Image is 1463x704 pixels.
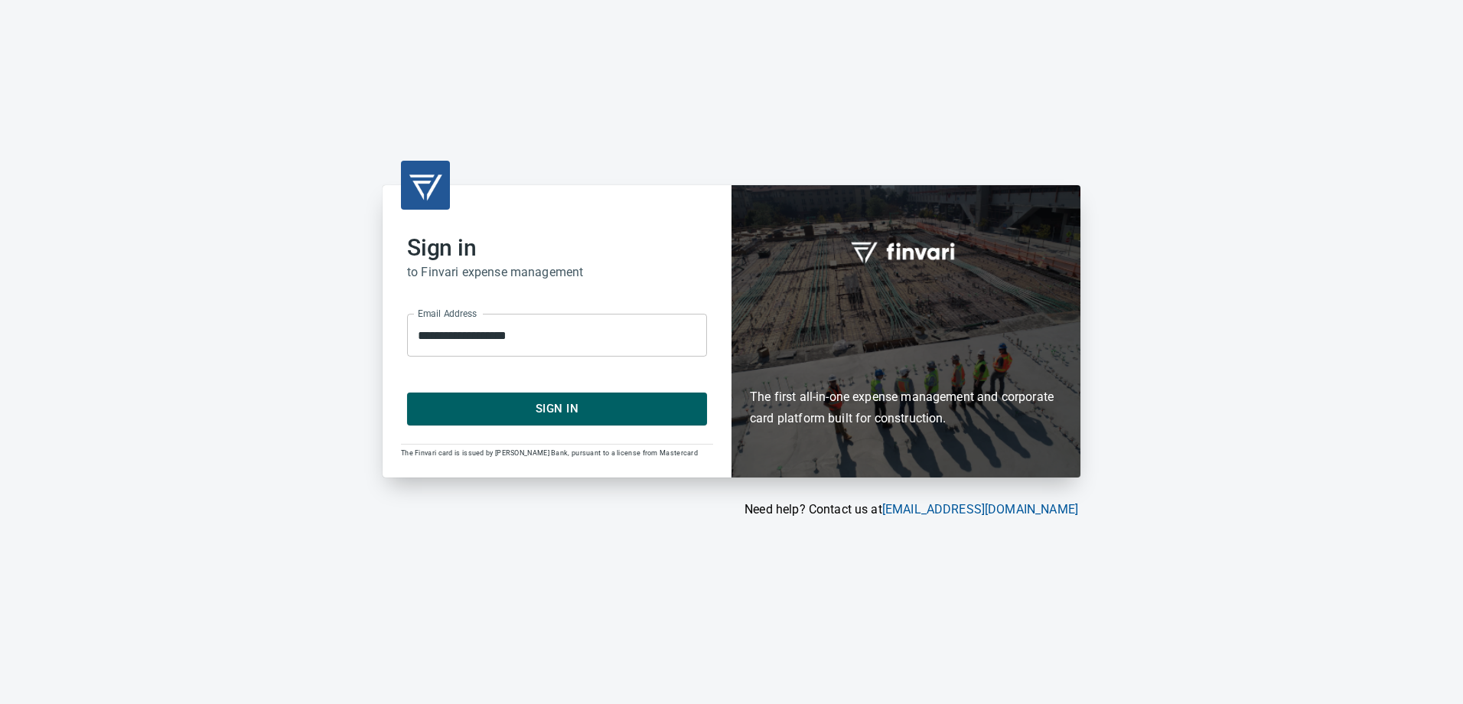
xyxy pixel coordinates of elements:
h2: Sign in [407,234,707,262]
a: [EMAIL_ADDRESS][DOMAIN_NAME] [882,502,1078,517]
p: Need help? Contact us at [383,500,1078,519]
span: The Finvari card is issued by [PERSON_NAME] Bank, pursuant to a license from Mastercard [401,449,698,457]
button: Sign In [407,393,707,425]
h6: to Finvari expense management [407,262,707,283]
span: Sign In [424,399,690,419]
img: transparent_logo.png [407,167,444,204]
img: fullword_logo_white.png [849,233,963,269]
div: Finvari [731,185,1080,477]
h6: The first all-in-one expense management and corporate card platform built for construction. [750,298,1062,429]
